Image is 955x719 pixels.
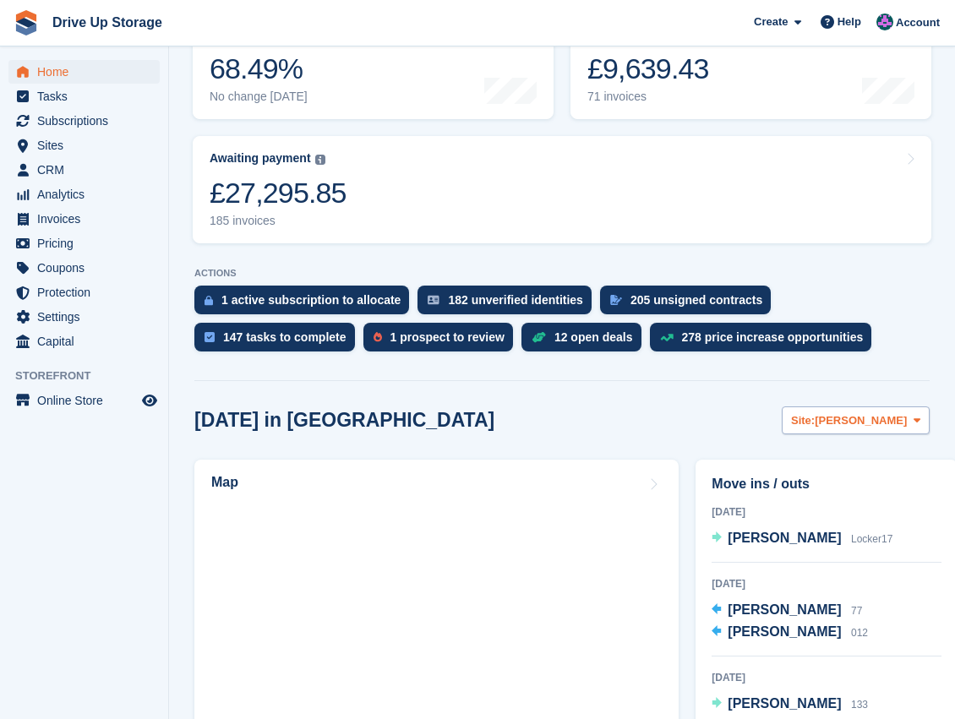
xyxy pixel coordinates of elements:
span: Capital [37,330,139,353]
span: Coupons [37,256,139,280]
img: Andy [876,14,893,30]
img: icon-info-grey-7440780725fd019a000dd9b08b2336e03edf1995a4989e88bcd33f0948082b44.svg [315,155,325,165]
div: 1 prospect to review [390,330,505,344]
img: active_subscription_to_allocate_icon-d502201f5373d7db506a760aba3b589e785aa758c864c3986d89f69b8ff3... [205,295,213,306]
img: price_increase_opportunities-93ffe204e8149a01c8c9dc8f82e8f89637d9d84a8eef4429ea346261dce0b2c0.svg [660,334,674,341]
span: Pricing [37,231,139,255]
div: 278 price increase opportunities [682,330,864,344]
div: 205 unsigned contracts [630,293,762,307]
a: [PERSON_NAME] 77 [712,600,862,622]
span: Create [754,14,788,30]
a: menu [8,109,160,133]
span: [PERSON_NAME] [728,696,841,711]
a: Drive Up Storage [46,8,169,36]
a: 1 prospect to review [363,323,521,360]
span: [PERSON_NAME] [815,412,907,429]
span: Analytics [37,182,139,206]
img: stora-icon-8386f47178a22dfd0bd8f6a31ec36ba5ce8667c1dd55bd0f319d3a0aa187defe.svg [14,10,39,35]
button: Site: [PERSON_NAME] [782,406,930,434]
span: Account [896,14,940,31]
p: ACTIONS [194,268,930,279]
a: [PERSON_NAME] 012 [712,622,868,644]
img: contract_signature_icon-13c848040528278c33f63329250d36e43548de30e8caae1d1a13099fd9432cc5.svg [610,295,622,305]
a: menu [8,330,160,353]
a: 12 open deals [521,323,650,360]
a: Occupancy 68.49% No change [DATE] [193,12,554,119]
span: Subscriptions [37,109,139,133]
a: menu [8,207,160,231]
a: menu [8,281,160,304]
span: Locker17 [851,533,892,545]
a: menu [8,84,160,108]
span: Settings [37,305,139,329]
img: prospect-51fa495bee0391a8d652442698ab0144808aea92771e9ea1ae160a38d050c398.svg [374,332,382,342]
a: Preview store [139,390,160,411]
span: 77 [851,605,862,617]
div: [DATE] [712,576,941,591]
span: 012 [851,627,868,639]
span: Invoices [37,207,139,231]
div: 1 active subscription to allocate [221,293,401,307]
span: Sites [37,133,139,157]
span: Help [838,14,861,30]
span: [PERSON_NAME] [728,531,841,545]
a: menu [8,182,160,206]
a: menu [8,231,160,255]
h2: Move ins / outs [712,474,941,494]
div: 68.49% [210,52,308,86]
h2: Map [211,475,238,490]
span: Site: [791,412,815,429]
img: verify_identity-adf6edd0f0f0b5bbfe63781bf79b02c33cf7c696d77639b501bdc392416b5a36.svg [428,295,439,305]
a: 278 price increase opportunities [650,323,881,360]
a: Month-to-date sales £9,639.43 71 invoices [570,12,931,119]
a: 182 unverified identities [417,286,600,323]
div: Awaiting payment [210,151,311,166]
div: 182 unverified identities [448,293,583,307]
a: Awaiting payment £27,295.85 185 invoices [193,136,931,243]
div: £27,295.85 [210,176,347,210]
span: [PERSON_NAME] [728,602,841,617]
a: 205 unsigned contracts [600,286,779,323]
span: Home [37,60,139,84]
span: Protection [37,281,139,304]
a: [PERSON_NAME] Locker17 [712,528,892,550]
div: No change [DATE] [210,90,308,104]
a: menu [8,133,160,157]
div: [DATE] [712,504,941,520]
a: menu [8,60,160,84]
div: [DATE] [712,670,941,685]
div: 147 tasks to complete [223,330,347,344]
span: Online Store [37,389,139,412]
div: £9,639.43 [587,52,713,86]
a: menu [8,389,160,412]
span: Tasks [37,84,139,108]
span: 133 [851,699,868,711]
div: 185 invoices [210,214,347,228]
a: [PERSON_NAME] 133 [712,694,868,716]
a: menu [8,256,160,280]
a: 147 tasks to complete [194,323,363,360]
a: 1 active subscription to allocate [194,286,417,323]
a: menu [8,305,160,329]
div: 12 open deals [554,330,633,344]
a: menu [8,158,160,182]
span: CRM [37,158,139,182]
h2: [DATE] in [GEOGRAPHIC_DATA] [194,409,494,432]
img: deal-1b604bf984904fb50ccaf53a9ad4b4a5d6e5aea283cecdc64d6e3604feb123c2.svg [532,331,546,343]
span: [PERSON_NAME] [728,624,841,639]
div: 71 invoices [587,90,713,104]
span: Storefront [15,368,168,384]
img: task-75834270c22a3079a89374b754ae025e5fb1db73e45f91037f5363f120a921f8.svg [205,332,215,342]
